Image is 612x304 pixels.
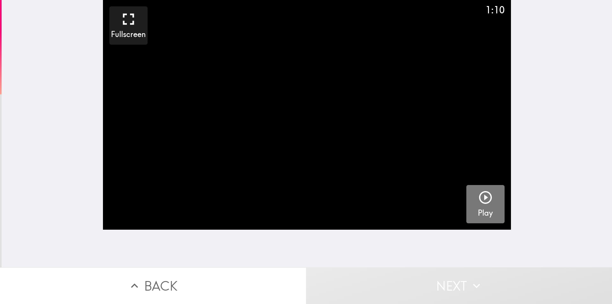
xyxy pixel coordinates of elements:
div: 1:10 [485,3,505,17]
h5: Play [478,208,493,219]
button: Next [306,267,612,304]
button: Play [466,185,505,223]
h5: Fullscreen [111,29,146,40]
button: Fullscreen [109,6,148,45]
